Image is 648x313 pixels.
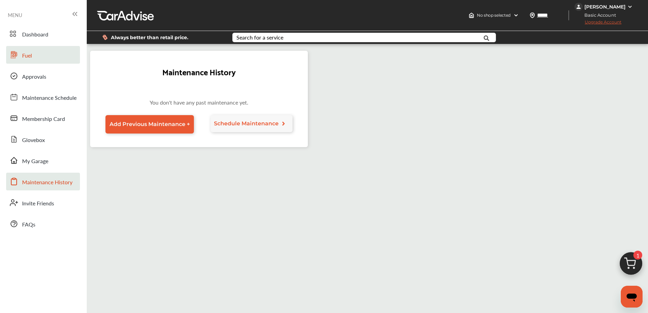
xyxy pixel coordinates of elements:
[22,178,72,187] span: Maintenance History
[575,12,621,19] span: Basic Account
[22,115,65,124] span: Membership Card
[6,194,80,212] a: Invite Friends
[22,73,46,81] span: Approvals
[102,34,107,40] img: dollor_label_vector.a70140d1.svg
[477,13,511,18] span: No shop selected
[575,3,583,11] img: jVpblrzwTbfkPYzPPzSLxeg0AAAAASUVORK5CYII=
[530,13,535,18] img: location_vector.a44bc228.svg
[22,30,48,39] span: Dashboard
[6,152,80,169] a: My Garage
[627,4,633,10] img: WGsFRI8htEPBVLJbROoPRyZpYNWhNONpIPPETTm6eUC0GeLEiAAAAAElFTkSuQmCC
[211,115,293,132] a: Schedule Maintenance
[6,215,80,233] a: FAQs
[584,4,626,10] div: [PERSON_NAME]
[6,25,80,43] a: Dashboard
[162,64,236,78] h2: Maintenance History
[105,115,194,134] a: Add Previous Maintenance +
[6,67,80,85] a: Approvals
[214,120,279,127] span: Schedule Maintenance
[615,249,647,282] img: cart_icon.3d0951e8.svg
[110,121,190,127] span: Add Previous Maintenance +
[633,251,642,260] span: 1
[236,35,283,40] div: Search for a service
[8,12,22,18] span: MENU
[6,88,80,106] a: Maintenance Schedule
[22,157,48,166] span: My Garage
[111,35,188,40] span: Always better than retail price.
[575,19,621,28] span: Upgrade Account
[6,109,80,127] a: Membership Card
[6,173,80,190] a: Maintenance History
[6,130,80,148] a: Glovebox
[22,94,77,103] span: Maintenance Schedule
[22,136,45,145] span: Glovebox
[22,199,54,208] span: Invite Friends
[22,220,35,229] span: FAQs
[469,13,474,18] img: header-home-logo.8d720a4f.svg
[6,46,80,64] a: Fuel
[97,98,301,110] p: You don't have any past maintenance yet.
[621,286,643,308] iframe: Button to launch messaging window
[513,13,519,18] img: header-down-arrow.9dd2ce7d.svg
[22,51,32,60] span: Fuel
